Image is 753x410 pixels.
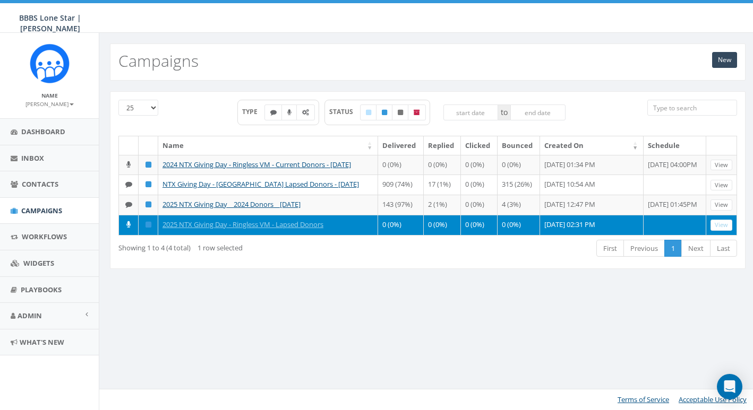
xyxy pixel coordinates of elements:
[162,179,359,189] a: NTX Giving Day - [GEOGRAPHIC_DATA] Lapsed Donors - [DATE]
[424,136,461,155] th: Replied
[18,311,42,320] span: Admin
[711,160,732,171] a: View
[25,99,74,108] a: [PERSON_NAME]
[270,109,277,116] i: Text SMS
[443,104,499,120] input: start date
[22,179,58,189] span: Contacts
[329,107,361,116] span: STATUS
[618,395,669,404] a: Terms of Service
[623,240,665,257] a: Previous
[162,160,351,169] a: 2024 NTX Giving Day - Ringless VM - Current Donors - [DATE]
[424,155,461,175] td: 0 (0%)
[461,195,498,215] td: 0 (0%)
[711,199,732,211] a: View
[664,240,682,257] a: 1
[296,104,315,120] label: Automated Message
[162,199,301,209] a: 2025 NTX Giving Day _ 2024 Donors _ [DATE]
[510,104,566,120] input: end date
[681,240,711,257] a: Next
[644,136,706,155] th: Schedule
[644,155,706,175] td: [DATE] 04:00PM
[118,239,367,253] div: Showing 1 to 4 (4 total)
[710,240,737,257] a: Last
[424,195,461,215] td: 2 (1%)
[41,92,58,99] small: Name
[461,175,498,195] td: 0 (0%)
[126,161,131,168] i: Ringless Voice Mail
[146,181,151,188] i: Published
[302,109,309,116] i: Automated Message
[21,285,62,294] span: Playbooks
[540,136,644,155] th: Created On: activate to sort column ascending
[125,201,132,208] i: Text SMS
[146,201,151,208] i: Published
[378,215,424,235] td: 0 (0%)
[711,180,732,191] a: View
[498,155,540,175] td: 0 (0%)
[711,220,732,231] a: View
[20,337,64,347] span: What's New
[717,374,742,399] div: Open Intercom Messenger
[679,395,747,404] a: Acceptable Use Policy
[366,109,371,116] i: Draft
[19,13,81,33] span: BBBS Lone Star | [PERSON_NAME]
[198,243,243,252] span: 1 row selected
[378,136,424,155] th: Delivered
[647,100,737,116] input: Type to search
[540,155,644,175] td: [DATE] 01:34 PM
[242,107,265,116] span: TYPE
[22,232,67,241] span: Workflows
[146,221,151,228] i: Published
[21,206,62,215] span: Campaigns
[158,136,378,155] th: Name: activate to sort column ascending
[498,136,540,155] th: Bounced
[540,175,644,195] td: [DATE] 10:54 AM
[712,52,737,68] a: New
[378,175,424,195] td: 909 (74%)
[498,175,540,195] td: 315 (26%)
[461,136,498,155] th: Clicked
[461,155,498,175] td: 0 (0%)
[498,104,510,120] span: to
[162,220,323,229] a: 2025 NTX Giving Day - Ringless VM - Lapsed Donors
[392,104,409,120] label: Unpublished
[21,153,44,163] span: Inbox
[461,215,498,235] td: 0 (0%)
[498,195,540,215] td: 4 (3%)
[498,215,540,235] td: 0 (0%)
[126,221,131,228] i: Ringless Voice Mail
[540,195,644,215] td: [DATE] 12:47 PM
[23,258,54,268] span: Widgets
[382,109,387,116] i: Published
[264,104,283,120] label: Text SMS
[540,215,644,235] td: [DATE] 02:31 PM
[118,52,199,69] h2: Campaigns
[360,104,377,120] label: Draft
[30,43,70,83] img: Rally_Corp_Icon_1.png
[378,155,424,175] td: 0 (0%)
[21,127,65,136] span: Dashboard
[398,109,403,116] i: Unpublished
[644,195,706,215] td: [DATE] 01:45PM
[596,240,624,257] a: First
[376,104,393,120] label: Published
[424,175,461,195] td: 17 (1%)
[287,109,292,116] i: Ringless Voice Mail
[424,215,461,235] td: 0 (0%)
[281,104,297,120] label: Ringless Voice Mail
[408,104,426,120] label: Archived
[378,195,424,215] td: 143 (97%)
[125,181,132,188] i: Text SMS
[146,161,151,168] i: Published
[25,100,74,108] small: [PERSON_NAME]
